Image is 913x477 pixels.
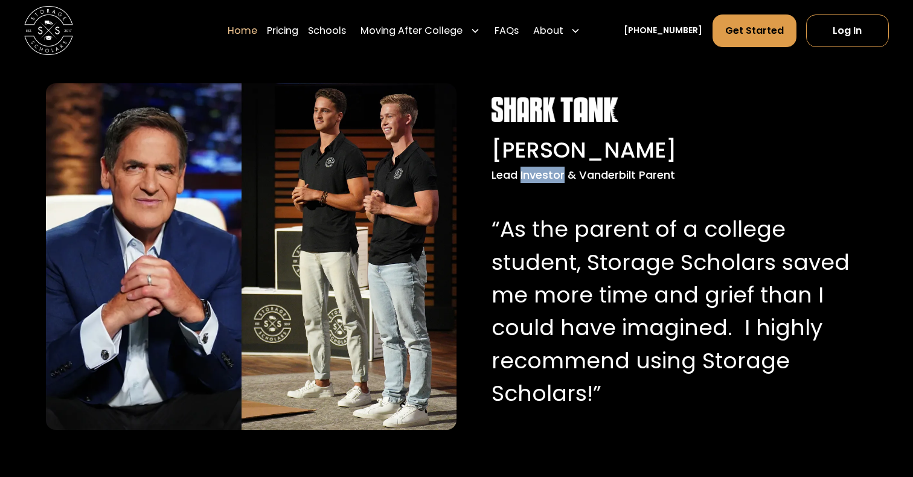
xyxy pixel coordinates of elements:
a: FAQs [495,13,519,47]
img: Mark Cuban with Storage Scholar's co-founders, Sam and Matt. [46,83,456,429]
a: home [24,6,73,55]
a: Home [228,13,257,47]
div: Moving After College [356,13,484,47]
div: Moving After College [360,23,463,37]
div: [PERSON_NAME] [492,134,851,167]
a: Schools [308,13,346,47]
a: Log In [806,14,889,46]
div: About [533,23,563,37]
img: Storage Scholars main logo [24,6,73,55]
div: About [528,13,585,47]
a: Get Started [713,14,796,46]
div: Lead Investor & Vanderbilt Parent [492,167,851,183]
img: Shark Tank white logo. [492,97,618,122]
p: “As the parent of a college student, Storage Scholars saved me more time and grief than I could h... [492,213,851,410]
a: Pricing [267,13,298,47]
a: [PHONE_NUMBER] [624,24,702,37]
